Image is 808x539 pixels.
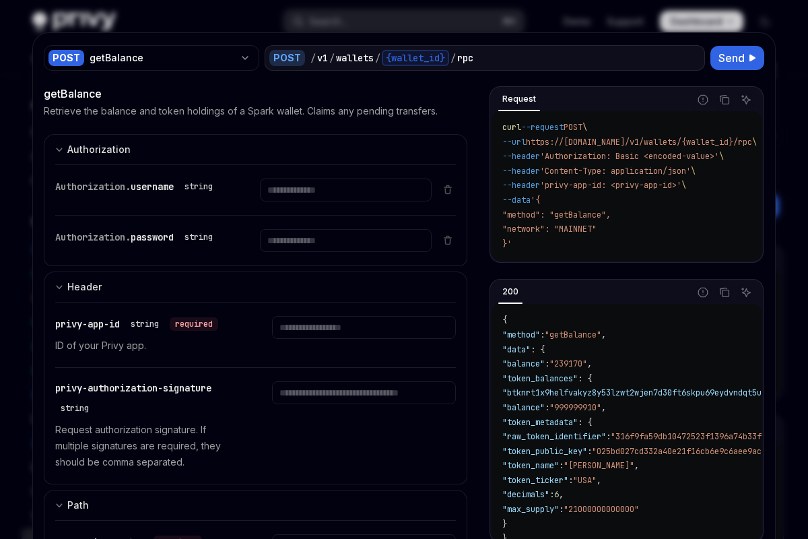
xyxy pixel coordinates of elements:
[502,239,512,249] span: }'
[573,475,597,486] span: "USA"
[502,475,568,486] span: "token_ticker"
[498,284,523,300] div: 200
[55,229,218,245] div: Authorization.password
[694,91,712,108] button: Report incorrect code
[691,166,696,177] span: \
[44,490,467,520] button: Expand input section
[502,166,540,177] span: --header
[272,316,457,339] input: Enter privy-app-id
[131,231,174,243] span: password
[502,358,545,369] span: "balance"
[549,402,601,413] span: "999999910"
[694,284,712,301] button: Report incorrect code
[559,504,564,515] span: :
[710,46,764,70] button: Send
[55,422,240,470] p: Request authorization signature. If multiple signatures are required, they should be comma separa...
[737,284,755,301] button: Ask AI
[718,50,745,66] span: Send
[502,489,549,500] span: "decimals"
[549,489,554,500] span: :
[44,134,467,164] button: Expand input section
[559,460,564,471] span: :
[440,234,456,245] button: Delete item
[502,460,559,471] span: "token_name"
[752,137,757,148] span: \
[737,91,755,108] button: Ask AI
[681,180,686,191] span: \
[545,402,549,413] span: :
[457,51,473,65] div: rpc
[55,318,120,330] span: privy-app-id
[540,166,691,177] span: 'Content-Type: application/json'
[260,179,432,201] input: Enter username
[498,91,540,107] div: Request
[601,402,606,413] span: ,
[502,402,545,413] span: "balance"
[716,284,733,301] button: Copy the contents from the code block
[440,184,456,195] button: Delete item
[55,231,131,243] span: Authorization.
[170,317,218,331] div: required
[502,519,507,530] span: }
[44,104,438,118] p: Retrieve the balance and token holdings of a Spark wallet. Claims any pending transfers.
[578,417,592,428] span: : {
[568,475,573,486] span: :
[716,91,733,108] button: Copy the contents from the code block
[382,50,449,66] div: {wallet_id}
[540,329,545,340] span: :
[545,358,549,369] span: :
[587,446,592,457] span: :
[502,122,521,133] span: curl
[502,417,578,428] span: "token_metadata"
[90,51,234,65] div: getBalance
[540,180,681,191] span: 'privy-app-id: <privy-app-id>'
[554,489,559,500] span: 6
[55,179,218,195] div: Authorization.username
[540,151,719,162] span: 'Authorization: Basic <encoded-value>'
[48,50,84,66] div: POST
[55,338,240,354] p: ID of your Privy app.
[549,358,587,369] span: "239170"
[502,180,540,191] span: --header
[521,122,564,133] span: --request
[502,195,531,205] span: --data
[502,446,587,457] span: "token_public_key"
[55,181,131,193] span: Authorization.
[502,210,611,220] span: "method": "getBalance",
[719,151,724,162] span: \
[44,86,467,102] div: getBalance
[329,51,335,65] div: /
[531,344,545,355] span: : {
[44,44,259,72] button: POSTgetBalance
[531,195,540,205] span: '{
[601,329,606,340] span: ,
[559,489,564,500] span: ,
[67,497,89,513] div: Path
[564,122,582,133] span: POST
[260,229,432,252] input: Enter password
[67,279,102,295] div: Header
[450,51,456,65] div: /
[44,272,467,302] button: Expand input section
[502,224,597,234] span: "network": "MAINNET"
[55,381,240,416] div: privy-authorization-signature
[634,460,639,471] span: ,
[564,460,634,471] span: "[PERSON_NAME]"
[67,141,131,158] div: Authorization
[564,504,639,515] span: "21000000000000"
[545,329,601,340] span: "getBalance"
[502,373,578,384] span: "token_balances"
[526,137,752,148] span: https://[DOMAIN_NAME]/v1/wallets/{wallet_id}/rpc
[272,381,457,404] input: Enter privy-authorization-signature
[587,358,592,369] span: ,
[606,431,611,442] span: :
[375,51,380,65] div: /
[502,151,540,162] span: --header
[578,373,592,384] span: : {
[502,431,606,442] span: "raw_token_identifier"
[269,50,305,66] div: POST
[317,51,328,65] div: v1
[502,137,526,148] span: --url
[310,51,316,65] div: /
[502,329,540,340] span: "method"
